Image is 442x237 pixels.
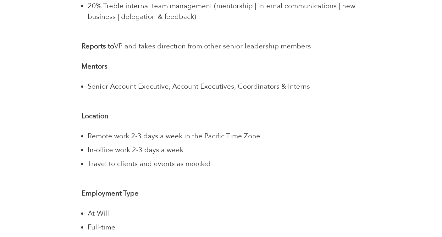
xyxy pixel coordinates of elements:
[88,1,355,21] span: 20% Treble internal team management (mentorship | internal communications | new business | delega...
[88,159,211,168] span: Travel to clients and events as needed
[81,62,108,71] b: Mentors
[88,223,115,232] span: Full-time
[81,111,108,121] b: Location
[81,189,139,198] b: Employment Type
[88,145,183,155] span: In-office work 2-3 days a week
[88,82,310,91] span: Senior Account Executive, Account Executives, Coordinators & Interns
[81,41,114,51] b: Reports to
[88,209,109,218] span: At-Will
[88,131,260,141] span: Remote work 2-3 days a week in the Pacific Time Zone
[114,41,311,51] span: VP and takes direction from other senior leadership members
